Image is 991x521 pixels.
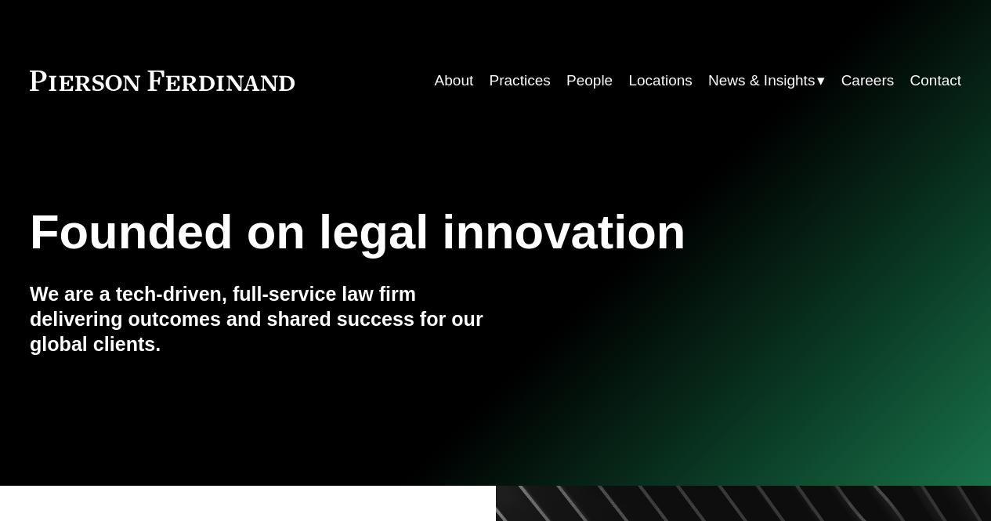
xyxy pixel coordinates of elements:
a: Contact [910,66,962,96]
h4: We are a tech-driven, full-service law firm delivering outcomes and shared success for our global... [30,282,496,357]
a: Careers [841,66,895,96]
a: About [435,66,474,96]
span: News & Insights [708,67,815,94]
a: Practices [490,66,551,96]
a: folder dropdown [708,66,825,96]
a: Locations [628,66,692,96]
a: People [566,66,613,96]
h1: Founded on legal innovation [30,204,806,259]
